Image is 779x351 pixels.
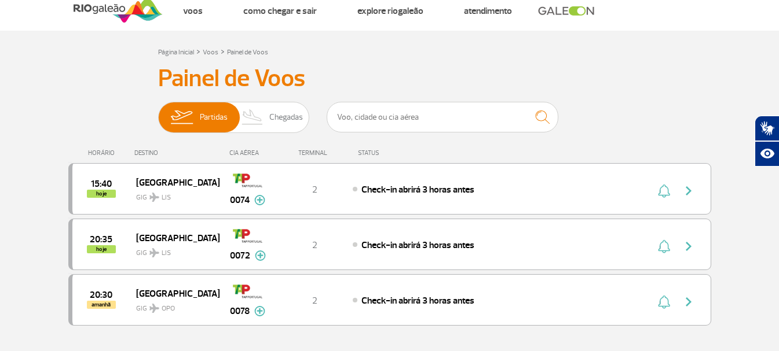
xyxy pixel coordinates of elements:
div: DESTINO [134,149,219,157]
a: Como chegar e sair [243,5,317,17]
img: slider-embarque [163,102,200,132]
span: LIS [162,248,171,258]
span: Chegadas [269,102,303,132]
div: TERMINAL [277,149,352,157]
img: mais-info-painel-voo.svg [254,306,265,316]
span: GIG [136,242,210,258]
img: sino-painel-voo.svg [658,184,670,198]
span: 2 [312,239,317,251]
img: seta-direita-painel-voo.svg [682,184,696,198]
h3: Painel de Voos [158,64,621,93]
span: [GEOGRAPHIC_DATA] [136,175,210,190]
img: sino-painel-voo.svg [658,239,670,253]
img: mais-info-painel-voo.svg [255,250,266,261]
span: 2025-09-28 20:35:00 [90,235,112,243]
img: destiny_airplane.svg [149,193,159,202]
img: slider-desembarque [236,102,270,132]
span: [GEOGRAPHIC_DATA] [136,230,210,245]
a: > [221,45,225,58]
a: Explore RIOgaleão [357,5,423,17]
div: HORÁRIO [72,149,135,157]
span: Check-in abrirá 3 horas antes [361,239,474,251]
span: Check-in abrirá 3 horas antes [361,295,474,306]
span: hoje [87,245,116,253]
span: 2 [312,184,317,195]
span: 2025-09-28 15:40:00 [91,180,112,188]
span: amanhã [87,301,116,309]
div: STATUS [352,149,447,157]
img: sino-painel-voo.svg [658,295,670,309]
div: Plugin de acessibilidade da Hand Talk. [755,116,779,167]
span: GIG [136,297,210,314]
button: Abrir recursos assistivos. [755,141,779,167]
span: OPO [162,304,175,314]
img: destiny_airplane.svg [149,248,159,257]
img: seta-direita-painel-voo.svg [682,239,696,253]
img: seta-direita-painel-voo.svg [682,295,696,309]
a: Voos [203,48,218,57]
span: 0072 [230,249,250,263]
span: 2025-09-29 20:30:00 [90,291,112,299]
span: 0074 [230,193,250,207]
span: LIS [162,193,171,203]
span: hoje [87,190,116,198]
a: Voos [183,5,203,17]
div: CIA AÉREA [219,149,277,157]
span: Partidas [200,102,228,132]
button: Abrir tradutor de língua de sinais. [755,116,779,141]
input: Voo, cidade ou cia aérea [327,102,558,132]
span: GIG [136,186,210,203]
a: Atendimento [464,5,512,17]
span: 2 [312,295,317,306]
span: 0078 [230,304,250,318]
span: [GEOGRAPHIC_DATA] [136,286,210,301]
a: Página Inicial [158,48,194,57]
img: mais-info-painel-voo.svg [254,195,265,205]
a: Painel de Voos [227,48,268,57]
a: > [196,45,200,58]
span: Check-in abrirá 3 horas antes [361,184,474,195]
img: destiny_airplane.svg [149,304,159,313]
